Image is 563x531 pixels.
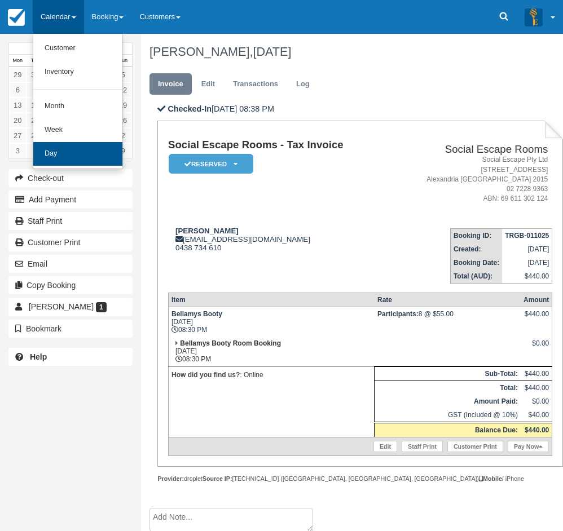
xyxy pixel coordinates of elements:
[450,256,502,269] th: Booking Date:
[33,118,122,142] a: Week
[375,408,521,423] td: GST (Included @ 10%)
[8,276,133,294] button: Copy Booking
[9,128,27,143] a: 27
[447,441,503,452] a: Customer Print
[450,242,502,256] th: Created:
[502,269,552,284] td: $440.00
[502,256,552,269] td: [DATE]
[29,302,94,311] span: [PERSON_NAME]
[157,103,563,115] p: [DATE] 08:38 PM
[168,307,375,337] td: [DATE] 08:30 PM
[288,73,318,95] a: Log
[203,475,232,482] strong: Source IP:
[168,139,389,151] h1: Social Escape Rooms - Tax Invoice
[27,143,44,158] a: 4
[33,60,122,84] a: Inventory
[168,337,375,366] td: [DATE] 08:30 PM
[8,191,133,209] button: Add Payment
[115,143,132,158] a: 9
[9,98,27,113] a: 13
[521,395,552,408] td: $0.00
[115,98,132,113] a: 19
[9,113,27,128] a: 20
[96,302,107,312] span: 1
[171,371,240,379] strong: How did you find us?
[193,73,223,95] a: Edit
[30,352,47,361] b: Help
[175,227,239,235] strong: [PERSON_NAME]
[508,441,549,452] a: Pay Now
[27,98,44,113] a: 14
[168,227,389,252] div: [EMAIL_ADDRESS][DOMAIN_NAME] 0438 734 610
[525,8,543,26] img: A3
[8,9,25,26] img: checkfront-main-nav-mini-logo.png
[479,475,502,482] strong: Mobile
[521,293,552,307] th: Amount
[9,55,27,67] th: Mon
[8,212,133,230] a: Staff Print
[171,310,222,318] strong: Bellamys Booty
[375,307,521,337] td: 8 @ $55.00
[33,37,122,60] a: Customer
[393,155,548,203] address: Social Escape Pty Ltd [STREET_ADDRESS] Alexandria [GEOGRAPHIC_DATA] 2015 02 7228 9363 ABN: 69 611...
[524,310,549,327] div: $440.00
[9,143,27,158] a: 3
[115,82,132,98] a: 12
[171,369,372,380] p: : Online
[157,475,563,483] div: droplet [TECHNICAL_ID] ([GEOGRAPHIC_DATA], [GEOGRAPHIC_DATA], [GEOGRAPHIC_DATA]) / iPhone
[168,293,375,307] th: Item
[27,82,44,98] a: 7
[502,242,552,256] td: [DATE]
[9,67,27,82] a: 29
[402,441,443,452] a: Staff Print
[375,293,521,307] th: Rate
[115,67,132,82] a: 5
[373,441,397,452] a: Edit
[149,45,555,59] h1: [PERSON_NAME],
[521,381,552,395] td: $440.00
[8,320,133,338] button: Bookmark
[169,154,253,174] em: Reserved
[157,475,184,482] strong: Provider:
[524,339,549,356] div: $0.00
[8,348,133,366] a: Help
[168,104,212,113] b: Checked-In
[180,339,281,347] strong: Bellamys Booty Room Booking
[375,367,521,381] th: Sub-Total:
[8,255,133,273] button: Email
[505,232,549,240] strong: TRGB-011025
[253,45,291,59] span: [DATE]
[521,408,552,423] td: $40.00
[8,298,133,316] a: [PERSON_NAME] 1
[27,55,44,67] th: Tue
[375,423,521,437] th: Balance Due:
[521,367,552,381] td: $440.00
[525,426,549,434] strong: $440.00
[115,113,132,128] a: 26
[27,128,44,143] a: 28
[168,153,249,174] a: Reserved
[27,67,44,82] a: 30
[377,310,419,318] strong: Participants
[225,73,287,95] a: Transactions
[450,229,502,243] th: Booking ID:
[115,128,132,143] a: 2
[9,82,27,98] a: 6
[33,34,123,169] ul: Calendar
[149,73,192,95] a: Invoice
[450,269,502,284] th: Total (AUD):
[393,144,548,156] h2: Social Escape Rooms
[375,395,521,408] th: Amount Paid:
[115,55,132,67] th: Sun
[8,233,133,251] a: Customer Print
[375,381,521,395] th: Total:
[27,113,44,128] a: 21
[33,142,122,166] a: Day
[33,95,122,118] a: Month
[8,169,133,187] button: Check-out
